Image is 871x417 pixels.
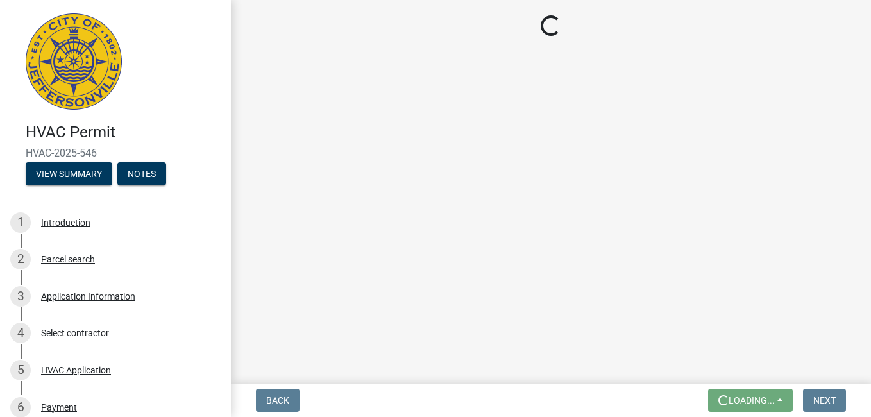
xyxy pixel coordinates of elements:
button: Loading... [708,389,793,412]
span: Next [813,395,836,405]
div: Application Information [41,292,135,301]
button: Back [256,389,300,412]
button: Notes [117,162,166,185]
span: Loading... [729,395,775,405]
div: HVAC Application [41,366,111,375]
span: Back [266,395,289,405]
div: Select contractor [41,328,109,337]
div: Parcel search [41,255,95,264]
button: Next [803,389,846,412]
div: 1 [10,212,31,233]
h4: HVAC Permit [26,123,221,142]
div: 3 [10,286,31,307]
div: 5 [10,360,31,380]
wm-modal-confirm: Notes [117,169,166,180]
div: Introduction [41,218,90,227]
div: Payment [41,403,77,412]
img: City of Jeffersonville, Indiana [26,13,122,110]
span: HVAC-2025-546 [26,147,205,159]
div: 2 [10,249,31,269]
button: View Summary [26,162,112,185]
div: 4 [10,323,31,343]
wm-modal-confirm: Summary [26,169,112,180]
